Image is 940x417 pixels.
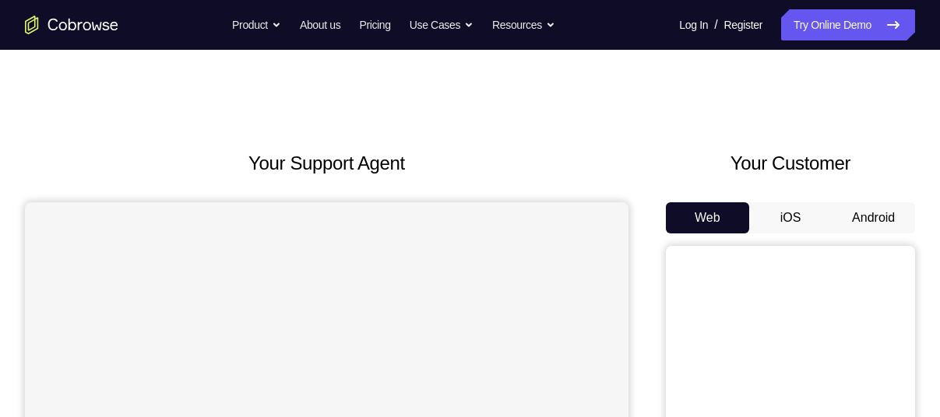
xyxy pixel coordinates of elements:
[492,9,555,40] button: Resources
[832,202,915,233] button: Android
[679,9,708,40] a: Log In
[666,202,749,233] button: Web
[300,9,340,40] a: About us
[749,202,833,233] button: iOS
[666,149,915,177] h2: Your Customer
[232,9,281,40] button: Product
[25,16,118,34] a: Go to the home page
[724,9,762,40] a: Register
[410,9,474,40] button: Use Cases
[781,9,915,40] a: Try Online Demo
[25,149,628,177] h2: Your Support Agent
[714,16,717,34] span: /
[359,9,390,40] a: Pricing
